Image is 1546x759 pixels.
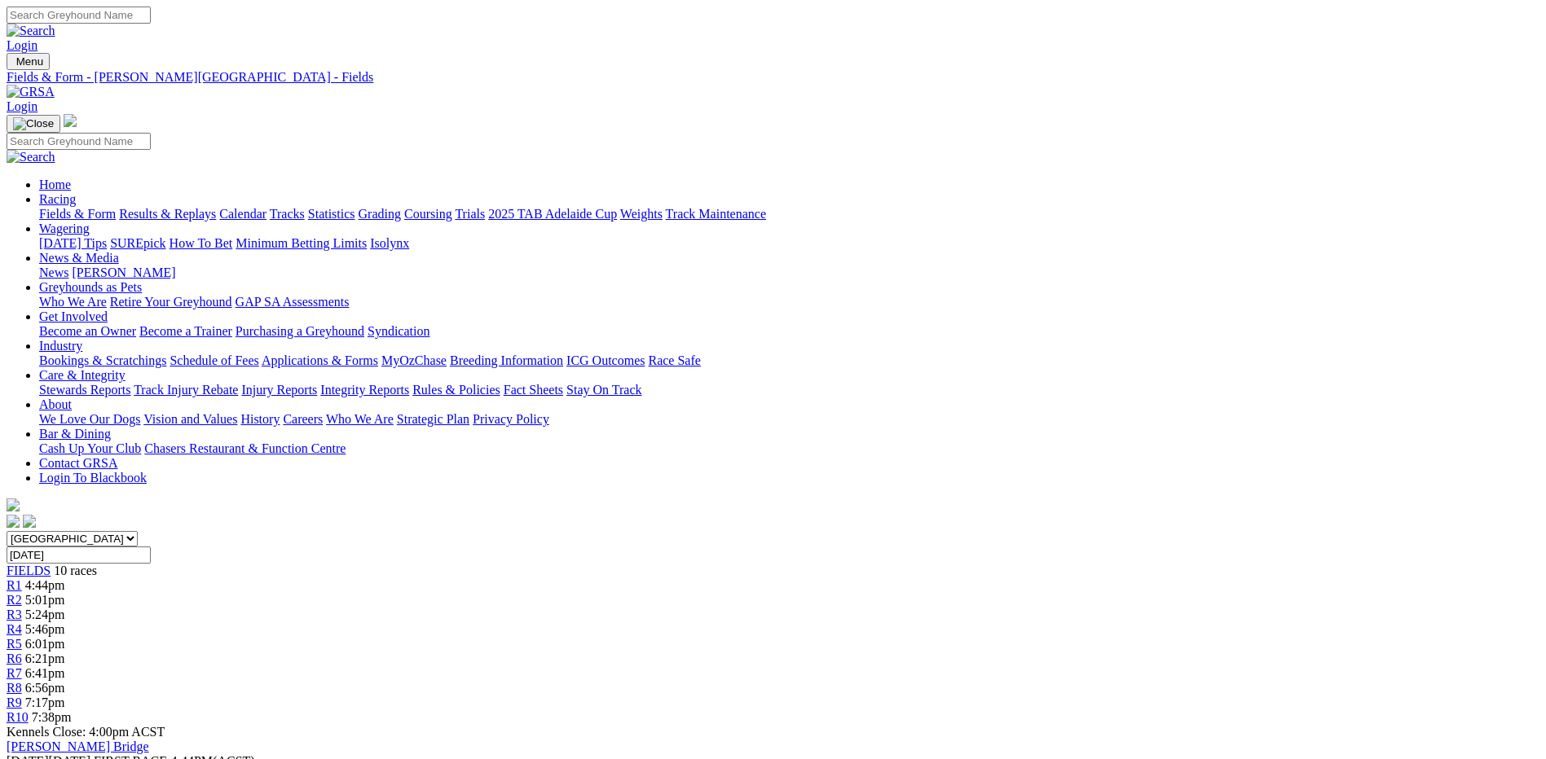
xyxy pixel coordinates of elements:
a: R3 [7,608,22,621]
span: Menu [16,55,43,68]
span: 7:38pm [32,710,72,724]
a: Login [7,99,37,113]
a: Who We Are [326,412,394,426]
input: Search [7,133,151,150]
span: 4:44pm [25,578,65,592]
a: Greyhounds as Pets [39,280,142,294]
a: News [39,265,68,279]
a: GAP SA Assessments [236,295,350,309]
span: 6:41pm [25,666,65,680]
img: GRSA [7,85,55,99]
img: Search [7,24,55,38]
div: Greyhounds as Pets [39,295,1539,309]
img: logo-grsa-white.png [64,114,77,127]
a: Statistics [308,207,355,221]
a: Schedule of Fees [170,353,258,367]
a: ICG Outcomes [566,353,645,367]
a: Privacy Policy [473,412,549,426]
a: R7 [7,666,22,680]
a: History [240,412,280,426]
a: Tracks [270,207,305,221]
a: Racing [39,192,76,206]
a: Cash Up Your Club [39,441,141,455]
a: Login To Blackbook [39,471,147,485]
input: Select date [7,546,151,564]
span: 6:21pm [25,652,65,665]
button: Toggle navigation [7,53,50,70]
span: 7:17pm [25,695,65,709]
a: We Love Our Dogs [39,412,140,426]
a: Stay On Track [566,383,641,397]
a: Retire Your Greyhound [110,295,232,309]
span: Kennels Close: 4:00pm ACST [7,725,165,739]
a: Results & Replays [119,207,216,221]
div: Bar & Dining [39,441,1539,456]
a: Home [39,178,71,191]
a: Wagering [39,222,90,235]
a: R8 [7,681,22,695]
a: FIELDS [7,564,51,577]
span: 5:24pm [25,608,65,621]
a: Injury Reports [241,383,317,397]
a: Grading [359,207,401,221]
a: About [39,397,72,411]
span: 6:56pm [25,681,65,695]
div: Get Involved [39,324,1539,339]
a: Race Safe [648,353,700,367]
a: R4 [7,622,22,636]
img: Search [7,150,55,165]
a: How To Bet [170,236,233,250]
a: R1 [7,578,22,592]
a: Fields & Form [39,207,116,221]
div: About [39,412,1539,427]
a: Syndication [368,324,429,338]
a: [PERSON_NAME] [72,265,175,279]
a: Fields & Form - [PERSON_NAME][GEOGRAPHIC_DATA] - Fields [7,70,1539,85]
a: Weights [620,207,663,221]
a: Integrity Reports [320,383,409,397]
a: Coursing [404,207,452,221]
a: Calendar [219,207,266,221]
a: Purchasing a Greyhound [236,324,364,338]
a: Bar & Dining [39,427,111,441]
span: 6:01pm [25,637,65,651]
div: Wagering [39,236,1539,251]
a: Care & Integrity [39,368,126,382]
a: Trials [455,207,485,221]
a: Breeding Information [450,353,563,367]
a: Chasers Restaurant & Function Centre [144,441,346,455]
span: 10 races [54,564,97,577]
a: MyOzChase [381,353,447,367]
button: Toggle navigation [7,115,60,133]
a: Strategic Plan [397,412,469,426]
div: Care & Integrity [39,383,1539,397]
input: Search [7,7,151,24]
a: Fact Sheets [504,383,563,397]
a: Track Injury Rebate [134,383,238,397]
a: Careers [283,412,323,426]
a: Get Involved [39,309,108,323]
a: Login [7,38,37,52]
a: Track Maintenance [666,207,766,221]
a: News & Media [39,251,119,265]
a: R10 [7,710,29,724]
a: Industry [39,339,82,353]
a: [DATE] Tips [39,236,107,250]
img: logo-grsa-white.png [7,498,20,511]
div: Industry [39,353,1539,368]
a: Vision and Values [143,412,237,426]
a: Bookings & Scratchings [39,353,166,367]
a: R5 [7,637,22,651]
a: R6 [7,652,22,665]
a: Stewards Reports [39,383,130,397]
a: R9 [7,695,22,709]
